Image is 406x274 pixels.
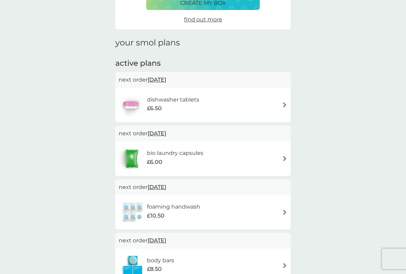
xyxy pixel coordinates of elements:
[282,210,287,215] img: arrow right
[147,256,174,265] h6: body bars
[147,158,162,167] span: £6.00
[115,58,291,69] h2: active plans
[282,263,287,268] img: arrow right
[184,15,222,24] a: find out more
[119,236,287,245] p: next order
[148,73,166,86] span: [DATE]
[119,75,287,84] p: next order
[184,16,222,23] span: find out more
[148,234,166,247] span: [DATE]
[119,200,147,224] img: foaming handwash
[147,95,199,104] h6: dishwasher tablets
[119,129,287,138] p: next order
[147,104,162,113] span: £6.50
[147,211,164,220] span: £10.50
[119,93,143,117] img: dishwasher tablets
[119,147,145,171] img: bio laundry capsules
[282,102,287,107] img: arrow right
[147,265,162,274] span: £8.50
[115,38,291,48] h1: your smol plans
[282,156,287,161] img: arrow right
[147,149,203,158] h6: bio laundry capsules
[119,183,287,192] p: next order
[147,202,200,211] h6: foaming handwash
[148,127,166,140] span: [DATE]
[148,180,166,194] span: [DATE]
